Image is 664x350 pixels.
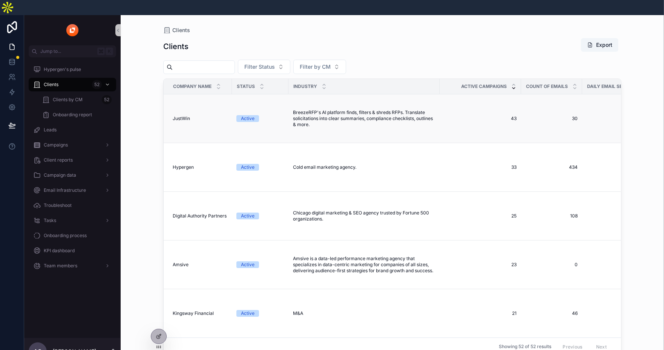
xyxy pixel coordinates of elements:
[444,213,517,219] a: 25
[44,187,86,193] span: Email Infrastructure
[102,95,112,104] div: 52
[293,164,435,170] a: Cold email marketing agency.
[44,157,73,163] span: Client reports
[44,82,58,88] span: Clients
[29,244,116,257] a: KPI dashboard
[293,310,435,316] a: M&A
[29,78,116,91] a: Clients52
[236,115,284,122] a: Active
[444,164,517,170] a: 33
[241,164,255,171] div: Active
[241,310,255,317] div: Active
[173,310,227,316] a: Kingsway Financial
[66,24,78,36] img: App logo
[293,210,435,222] a: Chicago digital marketing & SEO agency trusted by Fortune 500 organizations.
[29,168,116,182] a: Campaign data
[29,63,116,76] a: Hypergen's pulse
[163,26,190,34] a: Clients
[29,183,116,197] a: Email Infrastructure
[173,164,227,170] a: Hypergen
[172,26,190,34] span: Clients
[444,116,517,122] a: 43
[526,213,578,219] a: 108
[241,261,255,268] div: Active
[173,213,227,219] a: Digital Authority Partners
[236,310,284,317] a: Active
[29,199,116,212] a: Troubleshoot
[163,41,189,52] h1: Clients
[444,310,517,316] a: 21
[241,115,255,122] div: Active
[173,262,189,268] span: Amsive
[29,123,116,137] a: Leads
[499,344,551,350] span: Showing 52 of 52 results
[526,262,578,268] a: 0
[293,83,317,89] span: Industry
[461,83,507,89] span: Active campaigns
[38,93,116,106] a: Clients by CM52
[444,262,517,268] a: 23
[581,38,618,52] button: Export
[293,164,356,170] span: Cold email marketing agency.
[44,233,87,239] span: Onboarding process
[44,172,76,178] span: Campaign data
[44,142,68,148] span: Campaigns
[173,116,227,122] a: JustWin
[53,97,83,103] span: Clients by CM
[29,153,116,167] a: Client reports
[44,217,56,224] span: Tasks
[173,164,194,170] span: Hypergen
[526,116,578,122] a: 30
[173,262,227,268] a: Amsive
[173,116,190,122] span: JustWin
[173,310,214,316] span: Kingsway Financial
[526,310,578,316] a: 46
[526,164,578,170] a: 434
[526,83,568,89] span: Count of emails
[241,213,255,219] div: Active
[44,263,77,269] span: Team members
[236,164,284,171] a: Active
[236,213,284,219] a: Active
[29,214,116,227] a: Tasks
[300,63,331,71] span: Filter by CM
[173,83,212,89] span: Company name
[237,83,255,89] span: Status
[238,60,290,74] button: Select Button
[29,45,116,57] button: Jump to...K
[44,202,72,208] span: Troubleshoot
[92,80,102,89] div: 52
[293,256,435,274] a: Amsive is a data-led performance marketing agency that specializes in data-centric marketing for ...
[24,57,121,282] div: scrollable content
[293,310,303,316] span: M&A
[293,109,435,128] a: BreezeRFP's AI platform finds, filters & shreds RFPs. Translate solicitations into clear summarie...
[244,63,275,71] span: Filter Status
[44,127,57,133] span: Leads
[38,108,116,122] a: Onboarding report
[29,138,116,152] a: Campaigns
[53,112,92,118] span: Onboarding report
[40,48,94,54] span: Jump to...
[29,229,116,242] a: Onboarding process
[44,248,75,254] span: KPI dashboard
[106,48,112,54] span: K
[44,66,81,72] span: Hypergen's pulse
[236,261,284,268] a: Active
[29,259,116,273] a: Team members
[293,60,346,74] button: Select Button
